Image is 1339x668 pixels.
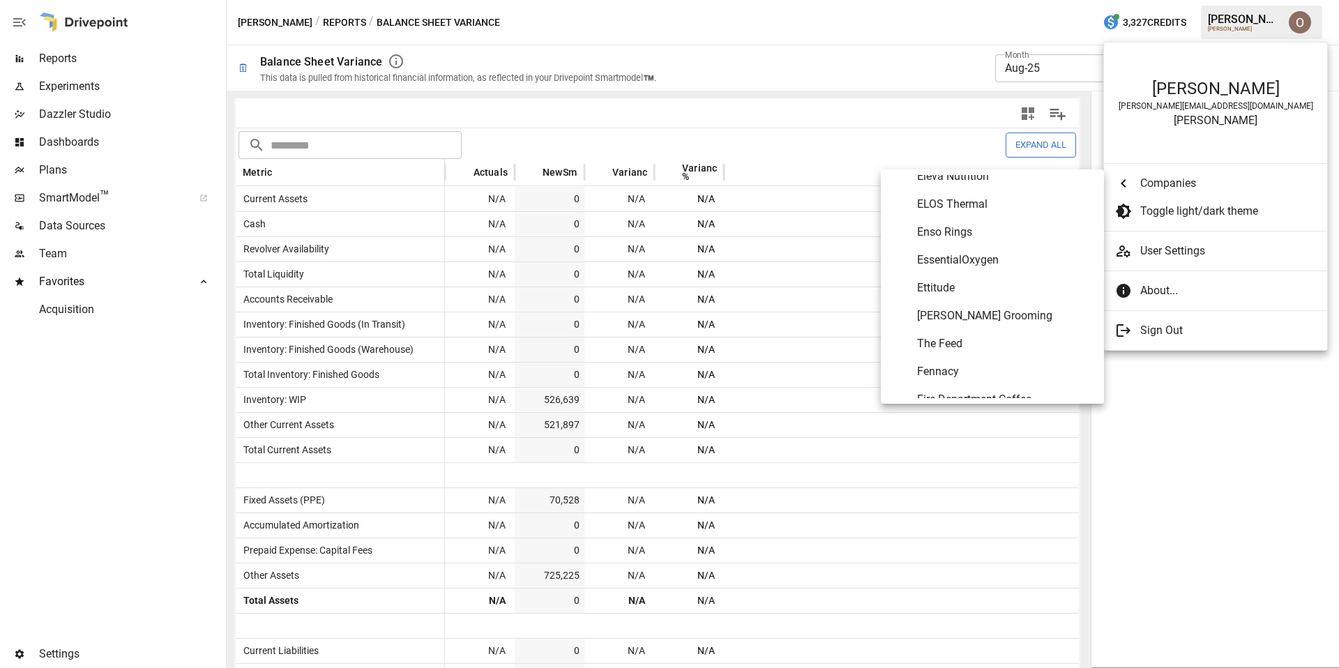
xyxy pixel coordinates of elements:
[1140,243,1316,259] span: User Settings
[917,252,1093,268] span: EssentialOxygen
[1140,203,1316,220] span: Toggle light/dark theme
[917,391,1093,408] span: Fire Department Coffee
[1118,114,1313,127] div: [PERSON_NAME]
[917,168,1093,185] span: Eleva Nutrition
[917,308,1093,324] span: [PERSON_NAME] Grooming
[1140,175,1316,192] span: Companies
[917,224,1093,241] span: Enso Rings
[917,280,1093,296] span: Ettitude
[917,196,1093,213] span: ELOS Thermal
[917,335,1093,352] span: The Feed
[1118,101,1313,111] div: [PERSON_NAME][EMAIL_ADDRESS][DOMAIN_NAME]
[1118,79,1313,98] div: [PERSON_NAME]
[917,363,1093,380] span: Fennacy
[1140,322,1316,339] span: Sign Out
[1140,282,1316,299] span: About...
